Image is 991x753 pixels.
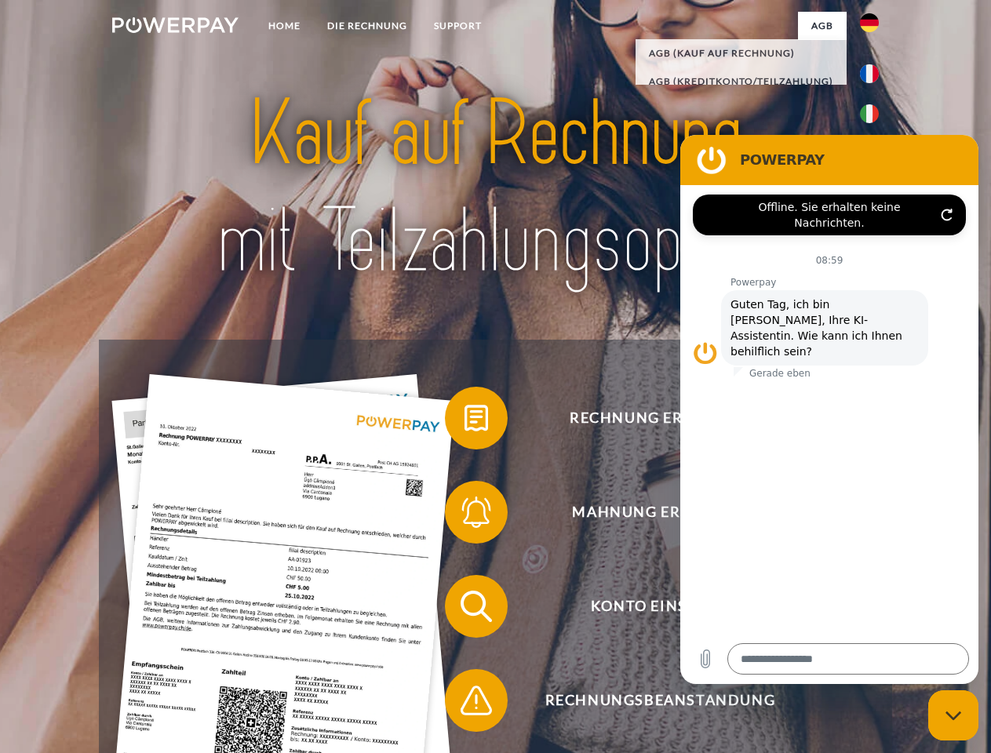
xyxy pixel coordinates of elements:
span: Mahnung erhalten? [468,481,852,544]
button: Rechnung erhalten? [445,387,853,449]
span: Rechnung erhalten? [468,387,852,449]
img: fr [860,64,879,83]
img: logo-powerpay-white.svg [112,17,239,33]
iframe: Messaging-Fenster [680,135,978,684]
button: Mahnung erhalten? [445,481,853,544]
img: qb_search.svg [457,587,496,626]
img: title-powerpay_de.svg [150,75,841,300]
iframe: Schaltfläche zum Öffnen des Messaging-Fensters; Konversation läuft [928,690,978,740]
a: DIE RECHNUNG [314,12,421,40]
span: Konto einsehen [468,575,852,638]
img: de [860,13,879,32]
img: it [860,104,879,123]
button: Rechnungsbeanstandung [445,669,853,732]
img: qb_bell.svg [457,493,496,532]
a: AGB (Kauf auf Rechnung) [636,39,847,67]
a: agb [798,12,847,40]
button: Konto einsehen [445,575,853,638]
img: qb_bill.svg [457,398,496,438]
span: Rechnungsbeanstandung [468,669,852,732]
a: AGB (Kreditkonto/Teilzahlung) [636,67,847,96]
img: qb_warning.svg [457,681,496,720]
a: Home [255,12,314,40]
a: SUPPORT [421,12,495,40]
